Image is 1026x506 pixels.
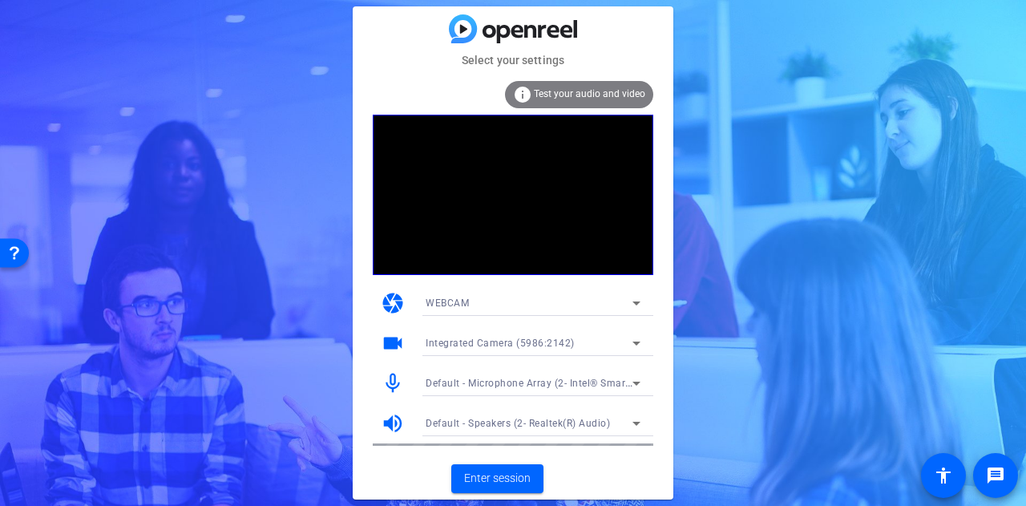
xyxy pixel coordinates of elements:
mat-icon: videocam [381,331,405,355]
span: Default - Microphone Array (2- Intel® Smart Sound Technology for Digital Microphones) [426,376,835,389]
mat-icon: accessibility [934,466,953,485]
span: Enter session [464,470,531,487]
img: blue-gradient.svg [449,14,577,43]
span: Test your audio and video [534,88,645,99]
mat-icon: message [986,466,1005,485]
mat-icon: mic_none [381,371,405,395]
mat-icon: camera [381,291,405,315]
mat-icon: volume_up [381,411,405,435]
span: WEBCAM [426,298,469,309]
button: Enter session [451,464,543,493]
span: Default - Speakers (2- Realtek(R) Audio) [426,418,610,429]
mat-icon: info [513,85,532,104]
span: Integrated Camera (5986:2142) [426,338,575,349]
mat-card-subtitle: Select your settings [353,51,673,69]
